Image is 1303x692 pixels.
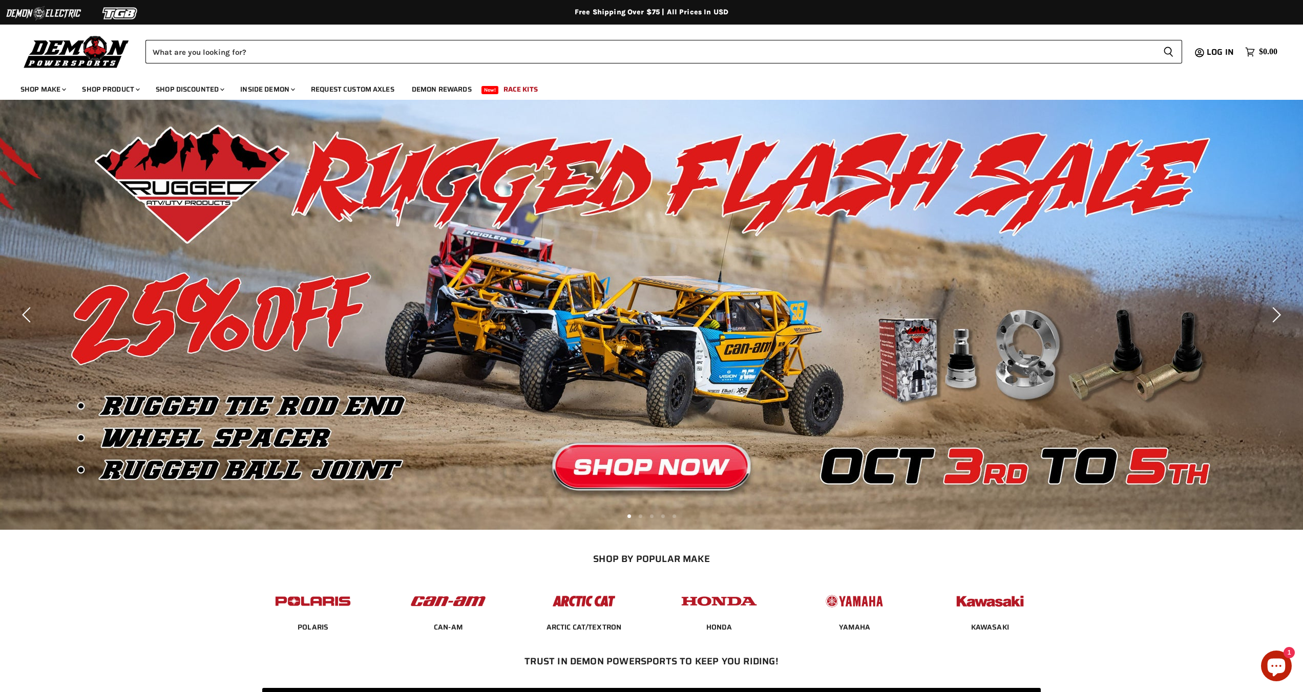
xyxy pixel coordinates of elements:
[950,586,1030,617] img: POPULAR_MAKE_logo_6_76e8c46f-2d1e-4ecc-b320-194822857d41.jpg
[1202,48,1240,57] a: Log in
[627,514,631,518] li: Page dot 1
[148,79,230,100] a: Shop Discounted
[639,514,642,518] li: Page dot 2
[1155,40,1182,63] button: Search
[298,622,328,632] a: POLARIS
[303,79,402,100] a: Request Custom Axles
[971,622,1009,633] span: KAWASAKI
[18,305,38,325] button: Previous
[298,622,328,633] span: POLARIS
[706,622,732,633] span: HONDA
[408,586,488,617] img: POPULAR_MAKE_logo_1_adc20308-ab24-48c4-9fac-e3c1a623d575.jpg
[434,622,463,633] span: CAN-AM
[971,622,1009,632] a: KAWASAKI
[496,79,545,100] a: Race Kits
[266,656,1037,666] h2: Trust In Demon Powersports To Keep You Riding!
[145,40,1182,63] form: Product
[13,75,1275,100] ul: Main menu
[1240,45,1283,59] a: $0.00
[82,4,159,23] img: TGB Logo 2
[706,622,732,632] a: HONDA
[650,514,654,518] li: Page dot 3
[1265,305,1285,325] button: Next
[839,622,871,633] span: YAMAHA
[74,79,146,100] a: Shop Product
[547,622,622,633] span: ARCTIC CAT/TEXTRON
[20,33,133,70] img: Demon Powersports
[481,86,499,94] span: New!
[544,586,624,617] img: POPULAR_MAKE_logo_3_027535af-6171-4c5e-a9bc-f0eccd05c5d6.jpg
[233,79,301,100] a: Inside Demon
[5,4,82,23] img: Demon Electric Logo 2
[814,586,894,617] img: POPULAR_MAKE_logo_5_20258e7f-293c-4aac-afa8-159eaa299126.jpg
[547,622,622,632] a: ARCTIC CAT/TEXTRON
[273,586,353,617] img: POPULAR_MAKE_logo_2_dba48cf1-af45-46d4-8f73-953a0f002620.jpg
[1259,47,1277,57] span: $0.00
[434,622,463,632] a: CAN-AM
[145,40,1155,63] input: Search
[839,622,871,632] a: YAMAHA
[1207,46,1234,58] span: Log in
[242,8,1061,17] div: Free Shipping Over $75 | All Prices In USD
[672,514,676,518] li: Page dot 5
[1258,651,1295,684] inbox-online-store-chat: Shopify online store chat
[255,553,1049,564] h2: SHOP BY POPULAR MAKE
[404,79,479,100] a: Demon Rewards
[13,79,72,100] a: Shop Make
[679,586,759,617] img: POPULAR_MAKE_logo_4_4923a504-4bac-4306-a1be-165a52280178.jpg
[661,514,665,518] li: Page dot 4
